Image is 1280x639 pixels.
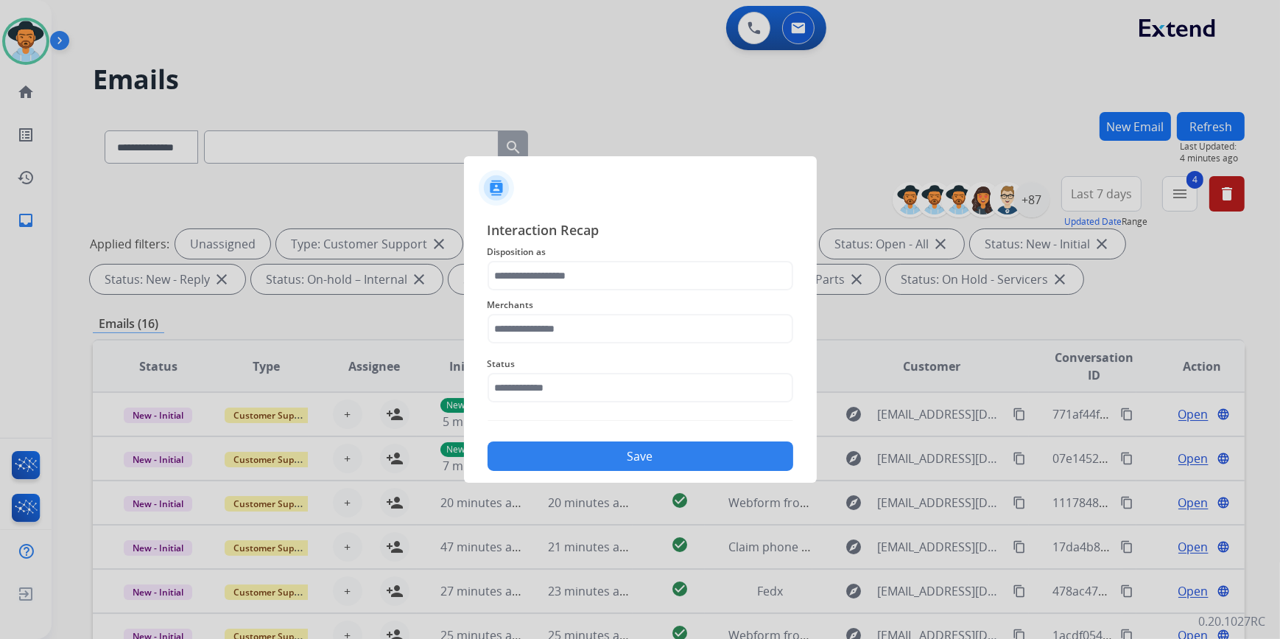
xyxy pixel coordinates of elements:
[488,355,793,373] span: Status
[488,296,793,314] span: Merchants
[479,170,514,206] img: contactIcon
[488,441,793,471] button: Save
[488,420,793,421] img: contact-recap-line.svg
[488,220,793,243] span: Interaction Recap
[488,243,793,261] span: Disposition as
[1198,612,1265,630] p: 0.20.1027RC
